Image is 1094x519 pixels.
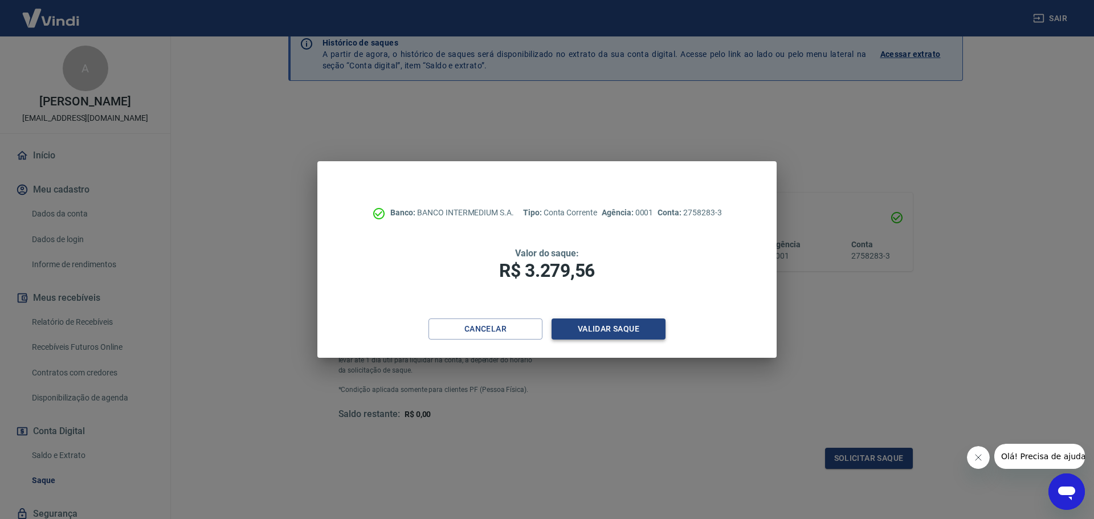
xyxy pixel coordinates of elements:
[602,207,653,219] p: 0001
[499,260,595,281] span: R$ 3.279,56
[994,444,1085,469] iframe: Mensagem da empresa
[967,446,990,469] iframe: Fechar mensagem
[658,207,721,219] p: 2758283-3
[1048,473,1085,510] iframe: Botão para abrir a janela de mensagens
[658,208,683,217] span: Conta:
[390,207,514,219] p: BANCO INTERMEDIUM S.A.
[523,207,597,219] p: Conta Corrente
[523,208,544,217] span: Tipo:
[428,318,542,340] button: Cancelar
[7,8,96,17] span: Olá! Precisa de ajuda?
[390,208,417,217] span: Banco:
[602,208,635,217] span: Agência:
[515,248,579,259] span: Valor do saque:
[552,318,666,340] button: Validar saque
